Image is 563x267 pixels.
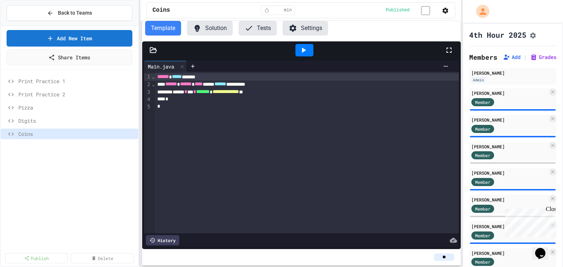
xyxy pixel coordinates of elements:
[530,53,556,61] button: Grades
[469,30,526,40] h1: 4th Hour 2025
[144,96,151,103] div: 4
[529,30,537,39] button: Assignment Settings
[7,49,132,65] a: Share Items
[468,3,491,20] div: My Account
[475,99,490,105] span: Member
[144,61,187,72] div: Main.java
[71,253,133,263] a: Delete
[144,103,151,111] div: 5
[146,235,179,245] div: History
[475,152,490,159] span: Member
[475,179,490,185] span: Member
[151,81,155,87] span: Fold line
[471,143,548,150] div: [PERSON_NAME]
[475,259,490,265] span: Member
[3,3,51,47] div: Chat with us now!Close
[471,250,548,256] div: [PERSON_NAME]
[471,170,548,176] div: [PERSON_NAME]
[532,238,556,260] iframe: chat widget
[503,53,520,61] button: Add
[144,73,151,81] div: 1
[144,89,151,96] div: 3
[386,5,439,15] div: Content is published and visible to students
[475,232,490,239] span: Member
[7,5,132,21] button: Back to Teams
[145,21,181,36] button: Template
[18,77,135,85] span: Print Practice 1
[475,126,490,132] span: Member
[523,53,527,62] span: |
[471,70,554,76] div: [PERSON_NAME]
[283,21,328,36] button: Settings
[18,104,135,111] span: Pizza
[144,63,178,70] div: Main.java
[18,90,135,98] span: Print Practice 2
[239,21,277,36] button: Tests
[144,81,151,89] div: 2
[475,205,490,212] span: Member
[471,196,548,203] div: [PERSON_NAME]
[7,30,132,47] a: Add New Item
[5,253,68,263] a: Publish
[471,77,485,83] div: Admin
[412,6,439,15] input: publish toggle
[151,74,155,79] span: Fold line
[386,7,410,13] span: Published
[469,52,497,62] h2: Members
[502,206,556,237] iframe: chat widget
[152,6,170,15] span: Coins
[18,117,135,125] span: Digits
[471,90,548,96] div: [PERSON_NAME]
[18,130,135,138] span: Coins
[58,9,92,17] span: Back to Teams
[187,21,233,36] button: Solution
[471,223,548,230] div: [PERSON_NAME]
[471,116,548,123] div: [PERSON_NAME]
[284,7,292,13] span: min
